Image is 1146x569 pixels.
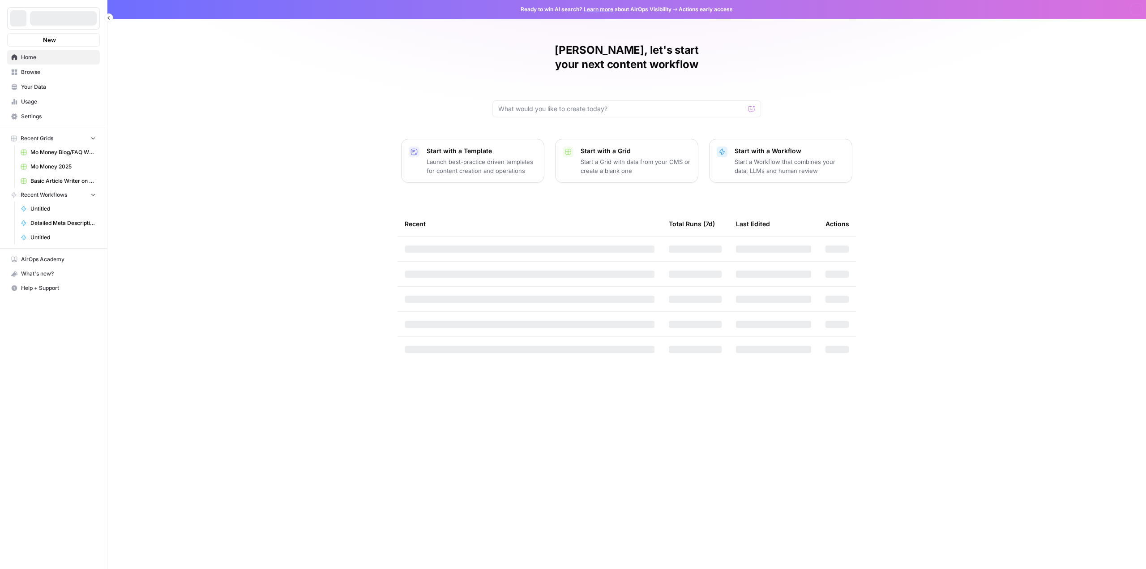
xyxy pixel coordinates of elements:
[709,139,852,183] button: Start with a WorkflowStart a Workflow that combines your data, LLMs and human review
[21,53,96,61] span: Home
[17,159,100,174] a: Mo Money 2025
[21,284,96,292] span: Help + Support
[30,177,96,185] span: Basic Article Writer on URL [DATE] Grid
[581,147,691,155] p: Start with a Grid
[17,202,100,216] a: Untitled
[669,211,715,236] div: Total Runs (7d)
[405,211,654,236] div: Recent
[7,252,100,267] a: AirOps Academy
[7,132,100,145] button: Recent Grids
[8,267,99,280] div: What's new?
[21,98,96,106] span: Usage
[30,163,96,171] span: Mo Money 2025
[7,109,100,124] a: Settings
[555,139,698,183] button: Start with a GridStart a Grid with data from your CMS or create a blank one
[21,134,53,142] span: Recent Grids
[7,188,100,202] button: Recent Workflows
[7,80,100,94] a: Your Data
[30,205,96,213] span: Untitled
[21,255,96,263] span: AirOps Academy
[30,148,96,156] span: Mo Money Blog/FAQ Writer
[427,157,537,175] p: Launch best-practice driven templates for content creation and operations
[825,211,849,236] div: Actions
[17,216,100,230] a: Detailed Meta Description Update
[7,33,100,47] button: New
[7,50,100,65] a: Home
[679,5,733,13] span: Actions early access
[401,139,544,183] button: Start with a TemplateLaunch best-practice driven templates for content creation and operations
[521,5,671,13] span: Ready to win AI search? about AirOps Visibility
[21,112,96,121] span: Settings
[43,35,56,44] span: New
[427,147,537,155] p: Start with a Template
[17,230,100,245] a: Untitled
[17,145,100,159] a: Mo Money Blog/FAQ Writer
[21,191,67,199] span: Recent Workflows
[7,65,100,79] a: Browse
[492,43,761,72] h1: [PERSON_NAME], let's start your next content workflow
[581,157,691,175] p: Start a Grid with data from your CMS or create a blank one
[7,281,100,295] button: Help + Support
[735,147,845,155] p: Start with a Workflow
[736,211,770,236] div: Last Edited
[21,83,96,91] span: Your Data
[17,174,100,188] a: Basic Article Writer on URL [DATE] Grid
[584,6,613,13] a: Learn more
[498,104,744,113] input: What would you like to create today?
[30,233,96,241] span: Untitled
[735,157,845,175] p: Start a Workflow that combines your data, LLMs and human review
[30,219,96,227] span: Detailed Meta Description Update
[7,267,100,281] button: What's new?
[21,68,96,76] span: Browse
[7,95,100,109] a: Usage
